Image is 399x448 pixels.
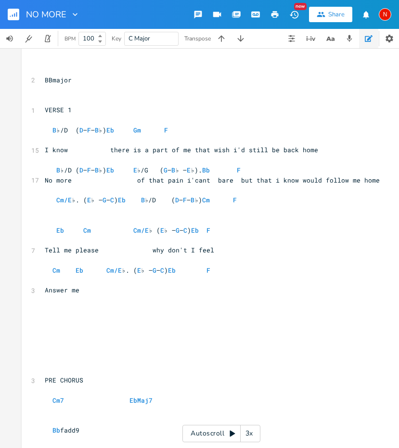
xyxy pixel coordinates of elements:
button: New [284,6,304,23]
span: Eb [118,196,126,204]
span: Bb [202,166,210,174]
span: B [95,126,99,134]
span: Eb [106,126,114,134]
span: B [141,196,145,204]
span: D [175,196,179,204]
span: Eb [106,166,114,174]
span: F [87,166,91,174]
span: EbMaj7 [129,396,153,405]
span: D [79,166,83,174]
span: Cm7 [52,396,64,405]
span: E [133,166,137,174]
span: Eb [76,266,83,275]
span: B [95,166,99,174]
span: fadd9 [45,426,79,435]
span: ♭ ( ♭ – – ) [45,226,210,235]
span: ♭. ( ♭ – – ) ♭/D ( – – ♭) [45,196,252,204]
span: BBmajor [45,76,72,84]
span: Eb [168,266,176,275]
span: F [206,226,210,235]
span: B [171,166,175,174]
div: Share [328,10,345,19]
span: F [87,126,91,134]
span: Cm/E [56,196,72,204]
span: F [233,196,237,204]
span: Cm/E [133,226,149,235]
span: D [79,126,83,134]
span: No more of that pain i'cant bare but that i know would follow me home [45,176,380,184]
div: New [294,3,307,10]
span: G [176,226,180,235]
span: NO MORE [26,10,66,19]
button: Share [309,7,352,22]
span: ♭/D ( – – ♭) [45,126,168,134]
span: PRE CHORUS [45,376,83,384]
div: Key [112,36,121,41]
span: G [103,196,106,204]
span: Cm [52,266,60,275]
span: VERSE 1 [45,105,72,114]
div: BPM [64,36,76,41]
span: ♭. ( ♭ – – ) [45,266,210,275]
span: C [160,266,164,275]
span: E [160,226,164,235]
span: E [137,266,141,275]
span: ♭/D ( – – ♭) ♭/G ( – ♭ – ♭). [45,166,241,174]
span: F [206,266,210,275]
span: I know there is a part of me that wish i'd still be back home [45,145,318,154]
span: B [191,196,194,204]
span: E [87,196,91,204]
span: G [153,266,156,275]
span: Answer me [45,286,79,294]
div: Transpose [184,36,211,41]
span: Eb [56,226,64,235]
span: E [187,166,191,174]
div: nadaluttienrico [379,8,391,21]
span: Cm [83,226,91,235]
div: Autoscroll [182,425,260,442]
span: Bb [52,426,60,435]
span: Gm [133,126,141,134]
span: Eb [191,226,199,235]
span: C [183,226,187,235]
span: Cm/E [106,266,122,275]
span: F [237,166,241,174]
span: Cm [202,196,210,204]
span: F [164,126,168,134]
button: N [379,3,391,26]
span: G [164,166,167,174]
span: C Major [129,34,150,43]
span: B [52,126,56,134]
div: 3x [241,425,258,442]
span: Tell me please why don't I feel [45,246,214,254]
span: C [110,196,114,204]
span: F [183,196,187,204]
span: B [56,166,60,174]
